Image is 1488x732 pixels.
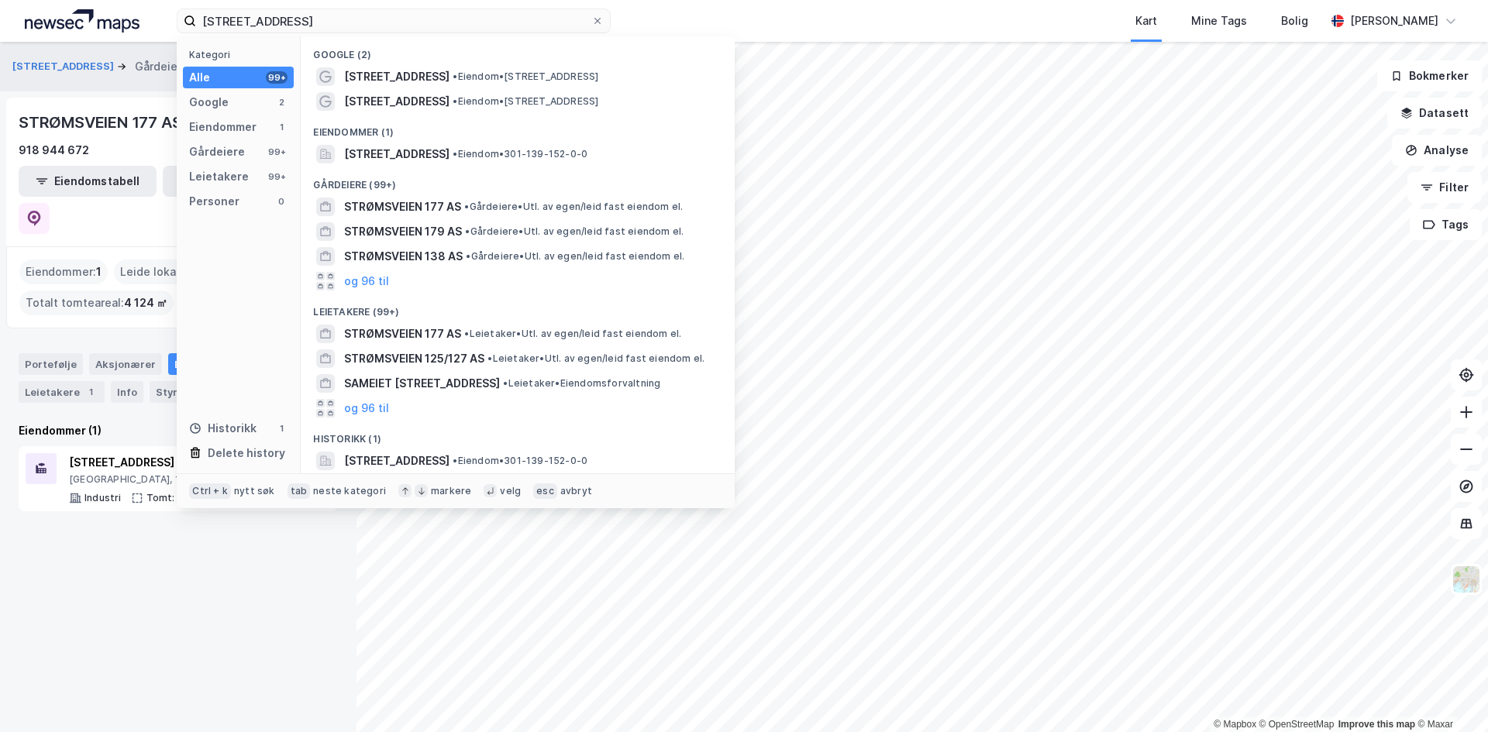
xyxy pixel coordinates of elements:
span: Eiendom • [STREET_ADDRESS] [453,95,598,108]
iframe: Chat Widget [1410,658,1488,732]
div: Industri [84,492,122,504]
div: Google [189,93,229,112]
div: Eiendommer : [19,259,108,284]
span: [STREET_ADDRESS] [344,67,449,86]
div: esc [533,483,557,499]
div: Leietakere [19,381,105,403]
a: Improve this map [1338,719,1415,730]
div: 99+ [266,170,288,183]
div: STRØMSVEIEN 177 AS [19,110,184,135]
button: Filter [1407,172,1482,203]
span: 1 [96,263,102,281]
div: Eiendommer [168,353,263,375]
div: tab [288,483,311,499]
div: 2 [275,96,288,108]
div: Delete history [208,444,285,462]
div: [STREET_ADDRESS] [69,453,295,472]
div: Aksjonærer [89,353,162,375]
span: Eiendom • 301-139-152-0-0 [453,455,587,467]
button: Bokmerker [1377,60,1482,91]
span: • [453,455,457,466]
span: Leietaker • Utl. av egen/leid fast eiendom el. [464,328,681,340]
span: STRØMSVEIEN 125/127 AS [344,349,484,368]
div: Tomt: 4 124 ㎡ [146,492,217,504]
div: neste kategori [313,485,386,497]
div: Eiendommer (1) [301,114,735,142]
div: avbryt [560,485,592,497]
span: • [453,95,457,107]
button: Datasett [1387,98,1482,129]
span: STRØMSVEIEN 177 AS [344,198,461,216]
span: Eiendom • [STREET_ADDRESS] [453,70,598,83]
div: 99+ [266,71,288,84]
span: STRØMSVEIEN 177 AS [344,325,461,343]
div: Gårdeier [135,57,181,76]
div: Historikk (1) [301,421,735,448]
span: STRØMSVEIEN 138 AS [344,247,463,266]
div: [GEOGRAPHIC_DATA], 139/152 [69,473,295,486]
div: Totalt tomteareal : [19,290,174,315]
div: 1 [83,384,98,400]
div: 918 944 672 [19,141,89,160]
span: • [466,250,470,262]
img: Z [1452,565,1481,594]
div: 1 [275,121,288,133]
span: Gårdeiere • Utl. av egen/leid fast eiendom el. [465,225,684,238]
div: 99+ [266,146,288,158]
div: Historikk [189,419,257,438]
span: Gårdeiere • Utl. av egen/leid fast eiendom el. [466,250,684,263]
span: [STREET_ADDRESS] [344,145,449,163]
span: Eiendom • 301-139-152-0-0 [453,148,587,160]
button: Eiendomstabell [19,166,157,197]
button: Leietakertabell [163,166,301,197]
div: nytt søk [234,485,275,497]
span: STRØMSVEIEN 179 AS [344,222,462,241]
div: Eiendommer [189,118,257,136]
span: • [464,328,469,339]
div: markere [431,485,471,497]
button: og 96 til [344,272,389,290]
span: • [464,201,469,212]
input: Søk på adresse, matrikkel, gårdeiere, leietakere eller personer [196,9,591,33]
span: SAMEIET [STREET_ADDRESS] [344,374,500,393]
button: [STREET_ADDRESS] [12,59,117,74]
div: Gårdeiere [189,143,245,161]
div: Mine Tags [1191,12,1247,30]
span: [STREET_ADDRESS] [344,452,449,470]
a: OpenStreetMap [1259,719,1335,730]
div: velg [500,485,521,497]
span: • [487,352,492,364]
div: 1 [275,422,288,435]
img: logo.a4113a55bc3d86da70a041830d287a7e.svg [25,9,139,33]
span: • [503,377,508,389]
div: Styret [150,381,213,403]
a: Mapbox [1214,719,1256,730]
span: • [453,70,457,82]
div: Personer [189,192,239,211]
div: Alle [189,68,210,87]
span: Gårdeiere • Utl. av egen/leid fast eiendom el. [464,201,683,213]
div: [PERSON_NAME] [1350,12,1438,30]
span: • [465,225,470,237]
span: 4 124 ㎡ [124,294,167,312]
span: Leietaker • Utl. av egen/leid fast eiendom el. [487,352,704,365]
div: Portefølje [19,353,83,375]
button: Tags [1410,209,1482,240]
div: Kart [1135,12,1157,30]
button: Analyse [1392,135,1482,166]
button: og 96 til [344,399,389,418]
div: Gårdeiere (99+) [301,167,735,194]
div: Ctrl + k [189,483,231,499]
div: Leietakere (99+) [301,294,735,321]
div: Eiendommer (1) [19,421,338,440]
span: [STREET_ADDRESS] [344,92,449,111]
div: Google (2) [301,36,735,64]
span: Leietaker • Eiendomsforvaltning [503,377,660,390]
div: Leietakere [189,167,249,186]
div: Info [111,381,143,403]
div: Kategori [189,49,294,60]
span: • [453,148,457,160]
div: Leide lokasjoner : [114,259,224,284]
div: 0 [275,195,288,208]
